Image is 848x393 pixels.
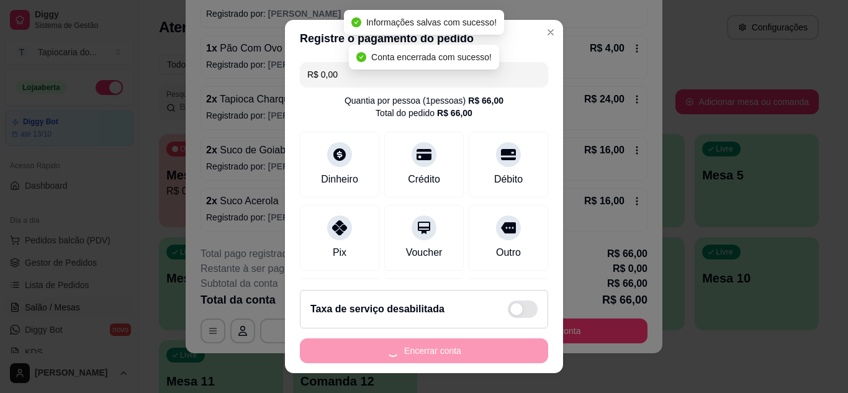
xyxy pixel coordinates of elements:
div: Crédito [408,172,440,187]
div: Total do pedido [376,107,472,119]
span: Conta encerrada com sucesso! [371,52,492,62]
div: Pix [333,245,346,260]
div: R$ 66,00 [468,94,503,107]
div: R$ 66,00 [437,107,472,119]
div: Dinheiro [321,172,358,187]
button: Close [541,22,561,42]
div: Quantia por pessoa ( 1 pessoas) [345,94,503,107]
div: Outro [496,245,521,260]
header: Registre o pagamento do pedido [285,20,563,57]
div: Voucher [406,245,443,260]
span: check-circle [356,52,366,62]
div: Débito [494,172,523,187]
h2: Taxa de serviço desabilitada [310,302,444,317]
span: check-circle [351,17,361,27]
input: Ex.: hambúrguer de cordeiro [307,62,541,87]
span: Informações salvas com sucesso! [366,17,497,27]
